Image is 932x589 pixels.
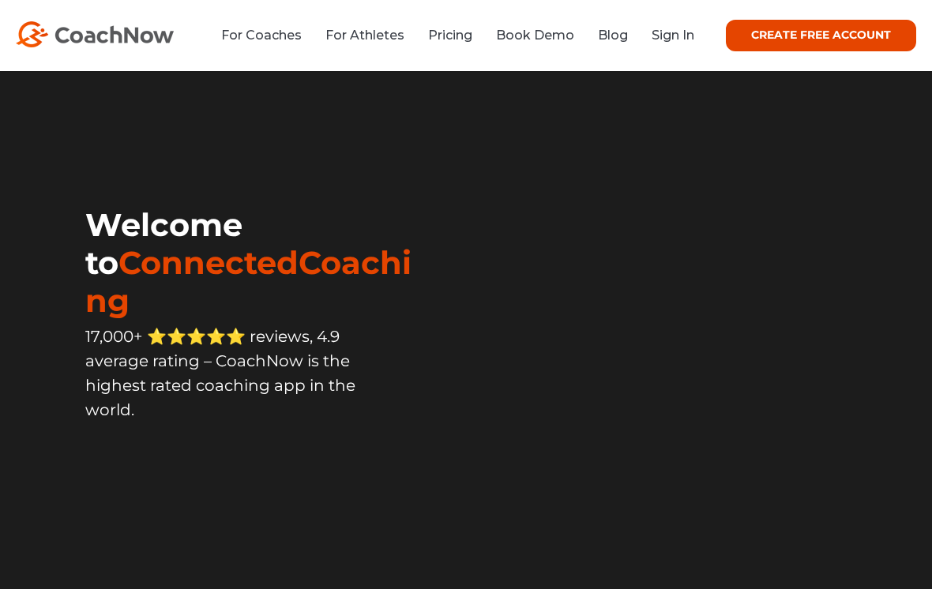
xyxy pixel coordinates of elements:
a: For Athletes [325,28,404,43]
a: For Coaches [221,28,302,43]
img: CoachNow Logo [16,21,174,47]
span: 17,000+ ⭐️⭐️⭐️⭐️⭐️ reviews, 4.9 average rating – CoachNow is the highest rated coaching app in th... [85,327,355,419]
span: ConnectedCoaching [85,243,412,320]
a: CREATE FREE ACCOUNT [726,20,916,51]
a: Pricing [428,28,472,43]
iframe: Embedded CTA [85,452,283,493]
a: Sign In [652,28,694,43]
h1: Welcome to [85,206,431,320]
a: Book Demo [496,28,574,43]
a: Blog [598,28,628,43]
